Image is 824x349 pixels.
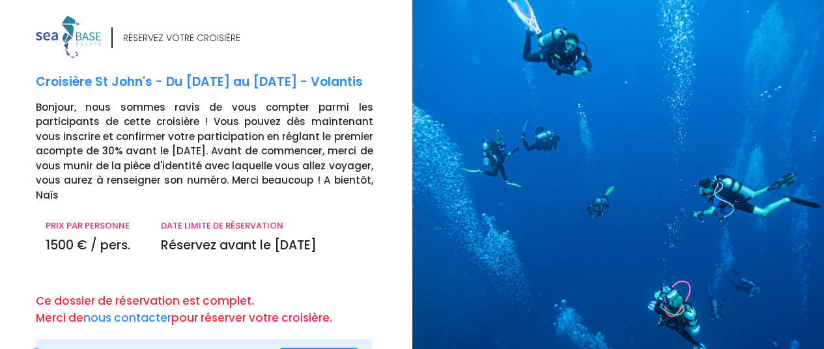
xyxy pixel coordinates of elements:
[36,100,403,203] p: Bonjour, nous sommes ravis de vous compter parmi les participants de cette croisière ! Vous pouve...
[161,219,373,232] p: DATE LIMITE DE RÉSERVATION
[46,219,141,232] p: PRIX PAR PERSONNE
[36,293,403,326] p: Ce dossier de réservation est complet. Merci de pour réserver votre croisière.
[83,310,171,326] a: nous contacter
[46,236,141,255] p: 1500 € / pers.
[36,73,403,92] p: Croisière St John's - Du [DATE] au [DATE] - Volantis
[161,236,373,255] p: Réservez avant le [DATE]
[36,16,101,58] img: logo_color1.png
[123,31,240,45] div: RÉSERVEZ VOTRE CROISIÈRE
